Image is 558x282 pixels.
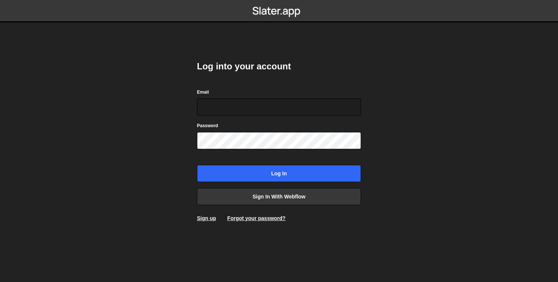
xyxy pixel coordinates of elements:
label: Password [197,122,218,129]
a: Forgot your password? [227,215,285,221]
label: Email [197,88,209,96]
a: Sign up [197,215,216,221]
h2: Log into your account [197,60,361,72]
a: Sign in with Webflow [197,188,361,205]
input: Log in [197,165,361,182]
